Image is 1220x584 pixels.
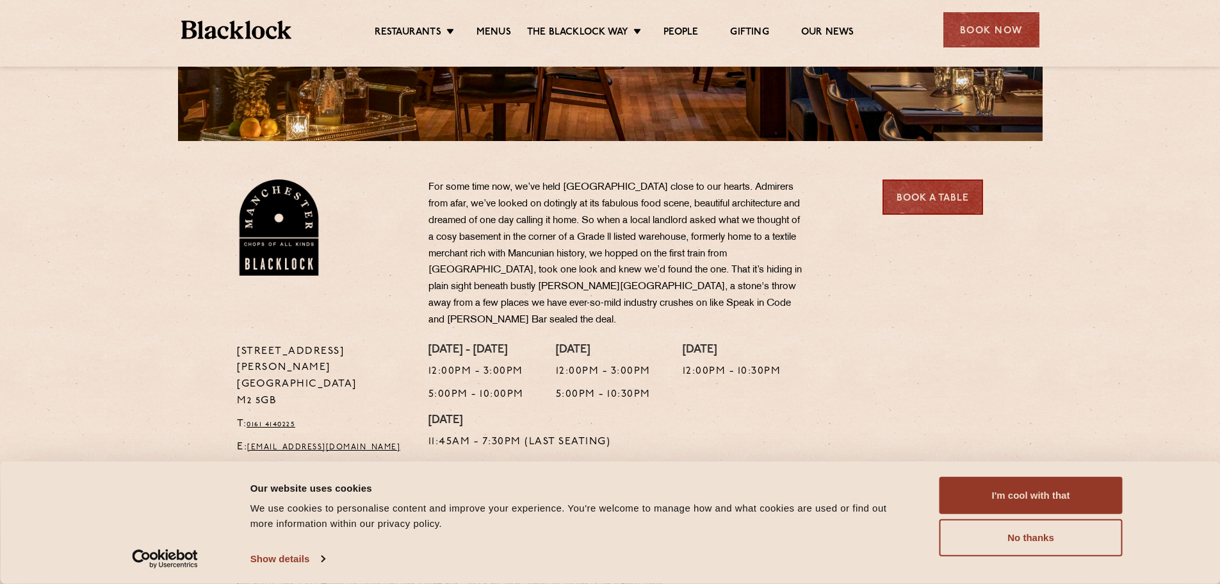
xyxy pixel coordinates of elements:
div: Book Now [943,12,1039,47]
a: People [663,26,698,40]
p: 5:00pm - 10:30pm [556,387,651,403]
a: Book a Table [882,179,983,215]
div: We use cookies to personalise content and improve your experience. You're welcome to manage how a... [250,501,911,531]
p: 5:00pm - 10:00pm [428,387,524,403]
img: BL_Textured_Logo-footer-cropped.svg [181,21,292,39]
img: BL_Manchester_Logo-bleed.png [237,179,321,276]
a: Show details [250,549,325,569]
a: The Blacklock Way [527,26,628,40]
p: 11:45am - 7:30pm (Last Seating) [428,434,611,451]
p: 12:00pm - 3:00pm [556,363,651,380]
p: T: [237,416,409,433]
a: 0161 4140225 [247,421,295,428]
a: [EMAIL_ADDRESS][DOMAIN_NAME] [247,444,400,451]
h4: [DATE] - [DATE] [428,344,524,358]
h4: [DATE] [683,344,781,358]
h4: [DATE] [428,414,611,428]
p: 12:00pm - 3:00pm [428,363,524,380]
p: 12:00pm - 10:30pm [683,363,781,380]
a: Gifting [730,26,769,40]
p: [STREET_ADDRESS][PERSON_NAME] [GEOGRAPHIC_DATA] M2 5GB [237,344,409,410]
a: Our News [801,26,854,40]
button: I'm cool with that [939,477,1123,514]
a: Menus [476,26,511,40]
h4: [DATE] [556,344,651,358]
p: For some time now, we’ve held [GEOGRAPHIC_DATA] close to our hearts. Admirers from afar, we’ve lo... [428,179,806,329]
a: Restaurants [375,26,441,40]
p: E: [237,439,409,456]
button: No thanks [939,519,1123,556]
a: Usercentrics Cookiebot - opens in a new window [109,549,221,569]
div: Our website uses cookies [250,480,911,496]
